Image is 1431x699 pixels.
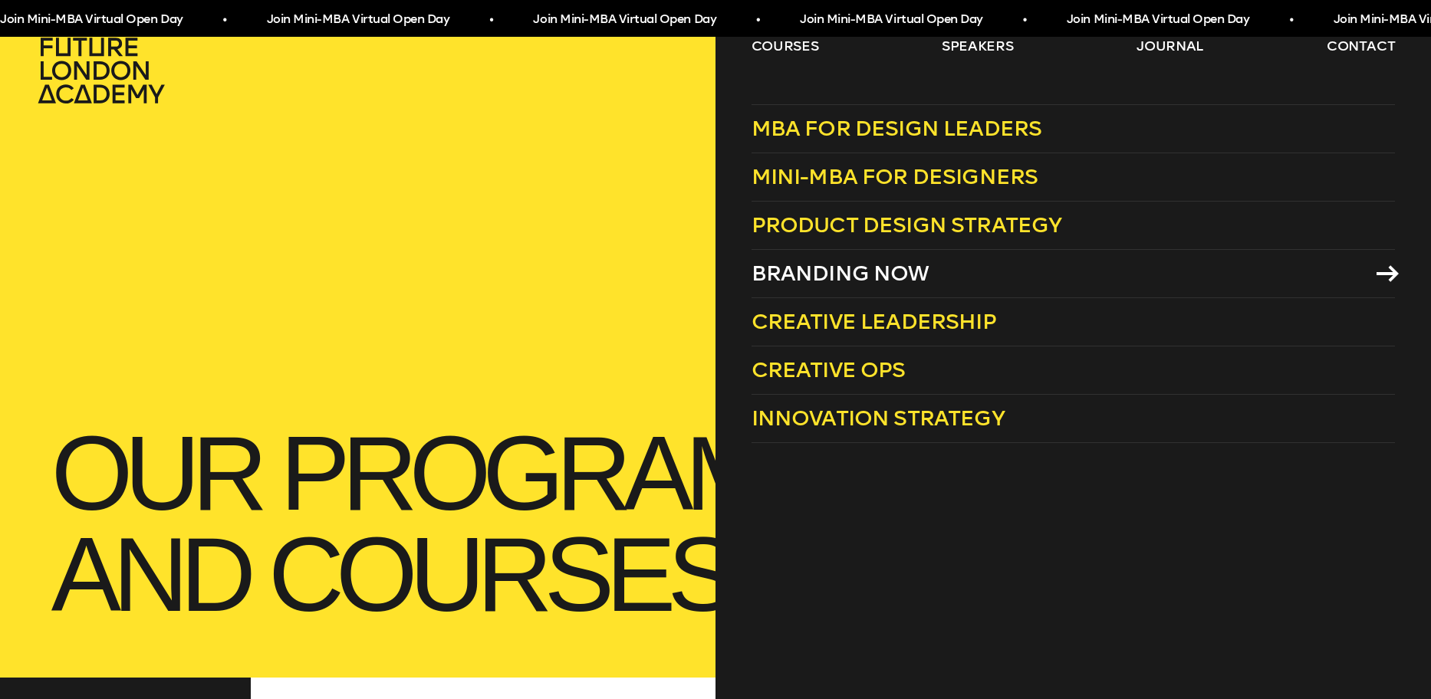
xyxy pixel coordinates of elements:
span: • [1289,6,1293,34]
span: Mini-MBA for Designers [752,164,1038,189]
span: Creative Ops [752,357,906,382]
span: MBA for Design Leaders [752,116,1042,141]
a: Mini-MBA for Designers [752,153,1396,202]
span: Innovation Strategy [752,405,1005,431]
a: journal [1137,37,1203,55]
span: • [1023,6,1027,34]
a: Innovation Strategy [752,395,1396,443]
a: courses [752,37,819,55]
a: Product Design Strategy [752,202,1396,250]
span: • [222,6,226,34]
a: contact [1327,37,1396,55]
a: Creative Ops [752,346,1396,395]
span: • [489,6,493,34]
a: Branding Now [752,250,1396,298]
span: Product Design Strategy [752,212,1062,238]
a: MBA for Design Leaders [752,104,1396,153]
span: Branding Now [752,261,929,286]
span: Creative Leadership [752,309,996,334]
a: Creative Leadership [752,298,1396,346]
a: speakers [942,37,1013,55]
span: • [756,6,760,34]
